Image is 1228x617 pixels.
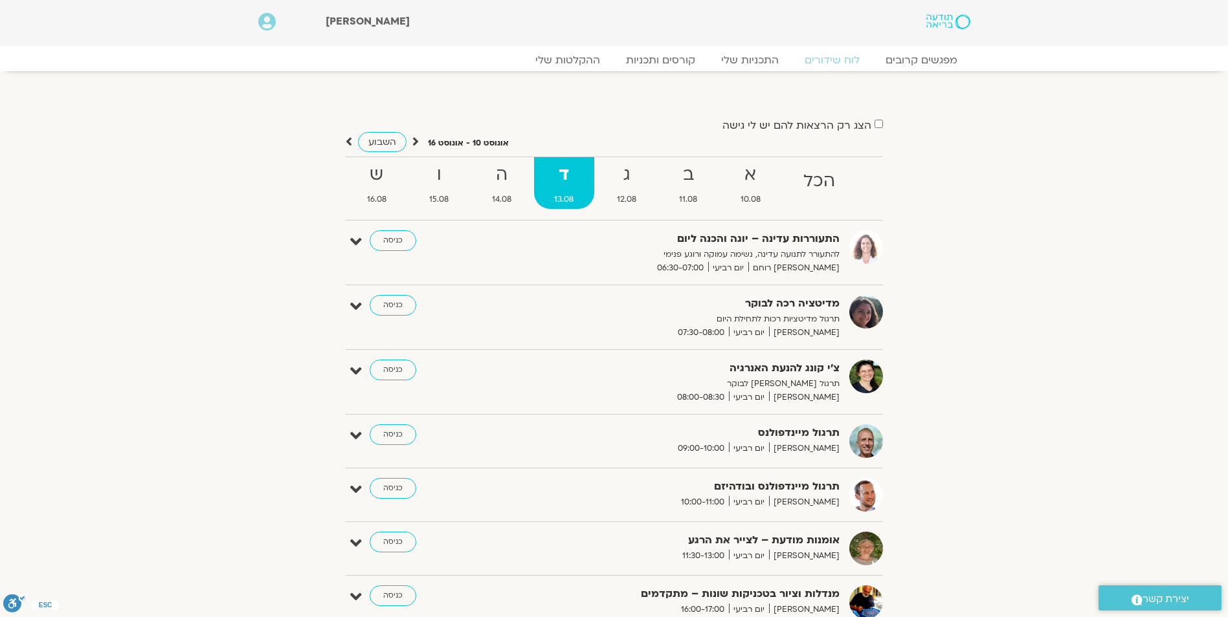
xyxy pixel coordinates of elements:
[720,193,781,206] span: 10.08
[597,160,657,189] strong: ג
[1099,585,1222,611] a: יצירת קשר
[673,442,729,455] span: 09:00-10:00
[729,495,769,509] span: יום רביעי
[673,391,729,404] span: 08:00-08:30
[522,424,840,442] strong: תרגול מיינדפולנס
[258,54,970,67] nav: Menu
[720,160,781,189] strong: א
[729,326,769,340] span: יום רביעי
[534,160,594,189] strong: ד
[522,360,840,377] strong: צ'י קונג להנעת האנרגיה
[1143,590,1189,608] span: יצירת קשר
[676,495,729,509] span: 10:00-11:00
[769,391,840,404] span: [PERSON_NAME]
[370,478,416,499] a: כניסה
[769,495,840,509] span: [PERSON_NAME]
[873,54,970,67] a: מפגשים קרובים
[522,377,840,391] p: תרגול [PERSON_NAME] לבוקר
[522,230,840,248] strong: התעוררות עדינה – יוגה והכנה ליום
[522,478,840,495] strong: תרגול מיינדפולנס ובודהיזם
[522,312,840,326] p: תרגול מדיטציות רכות לתחילת היום
[347,160,407,189] strong: ש
[708,54,792,67] a: התכניות שלי
[370,295,416,316] a: כניסה
[522,532,840,549] strong: אומנות מודעת – לצייר את הרגע
[673,326,729,340] span: 07:30-08:00
[409,160,469,189] strong: ו
[522,295,840,312] strong: מדיטציה רכה לבוקר
[613,54,708,67] a: קורסים ותכניות
[370,360,416,380] a: כניסה
[370,585,416,606] a: כניסה
[708,261,748,275] span: יום רביעי
[676,603,729,616] span: 16:00-17:00
[368,136,396,148] span: השבוע
[472,193,532,206] span: 14.08
[678,549,729,563] span: 11:30-13:00
[722,120,871,131] label: הצג רק הרצאות להם יש לי גישה
[597,193,657,206] span: 12.08
[347,193,407,206] span: 16.08
[472,160,532,189] strong: ה
[534,157,594,209] a: ד13.08
[659,157,718,209] a: ב11.08
[720,157,781,209] a: א10.08
[659,193,718,206] span: 11.08
[653,261,708,275] span: 06:30-07:00
[769,442,840,455] span: [PERSON_NAME]
[358,132,407,152] a: השבוע
[783,157,856,209] a: הכל
[659,160,718,189] strong: ב
[347,157,407,209] a: ש16.08
[370,532,416,552] a: כניסה
[522,585,840,603] strong: מנדלות וציור בטכניקות שונות – מתקדמים
[729,549,769,563] span: יום רביעי
[597,157,657,209] a: ג12.08
[769,603,840,616] span: [PERSON_NAME]
[370,230,416,251] a: כניסה
[522,54,613,67] a: ההקלטות שלי
[748,261,840,275] span: [PERSON_NAME] רוחם
[769,326,840,340] span: [PERSON_NAME]
[409,157,469,209] a: ו15.08
[472,157,532,209] a: ה14.08
[409,193,469,206] span: 15.08
[729,391,769,404] span: יום רביעי
[370,424,416,445] a: כניסה
[534,193,594,206] span: 13.08
[769,549,840,563] span: [PERSON_NAME]
[522,248,840,261] p: להתעורר לתנועה עדינה, נשימה עמוקה ורוגע פנימי
[792,54,873,67] a: לוח שידורים
[326,14,410,28] span: [PERSON_NAME]
[729,442,769,455] span: יום רביעי
[783,167,856,196] strong: הכל
[428,136,509,150] p: אוגוסט 10 - אוגוסט 16
[729,603,769,616] span: יום רביעי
